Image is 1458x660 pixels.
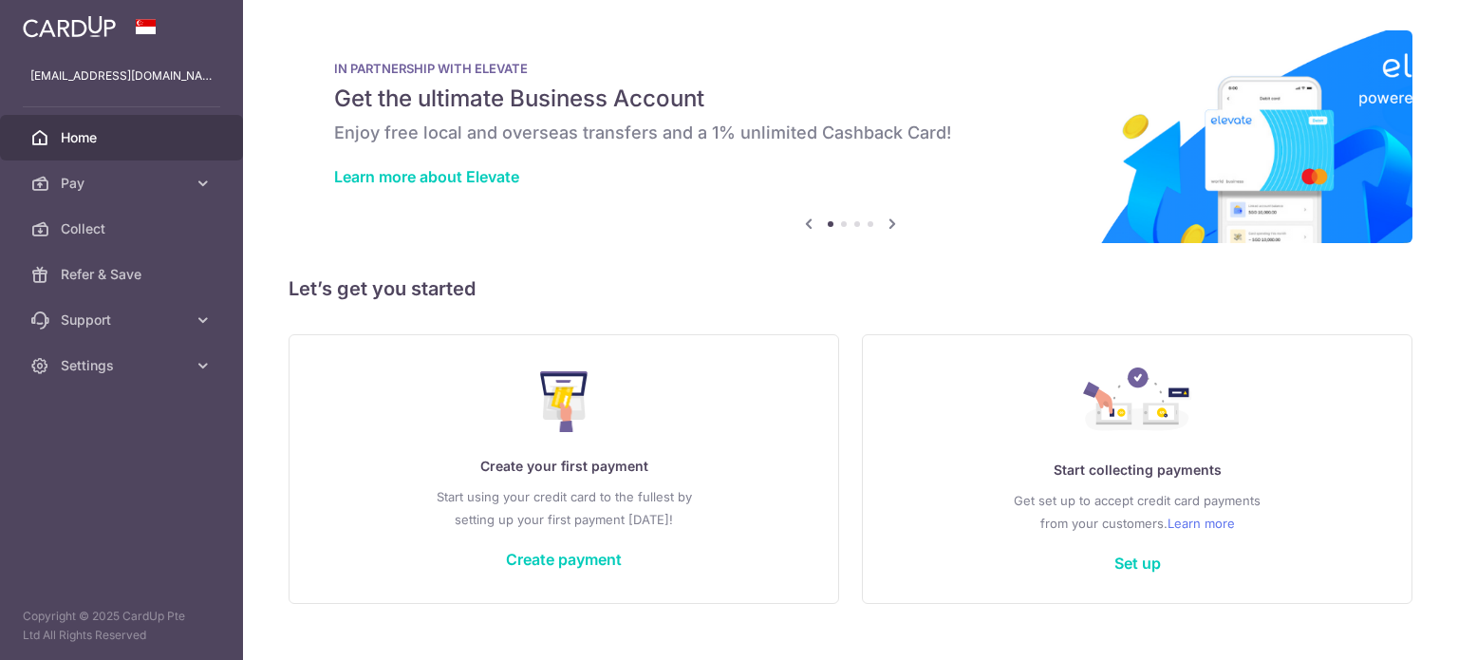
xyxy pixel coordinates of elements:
span: Support [61,311,186,330]
span: Refer & Save [61,265,186,284]
p: [EMAIL_ADDRESS][DOMAIN_NAME] [30,66,213,85]
span: Collect [61,219,186,238]
h5: Get the ultimate Business Account [334,84,1367,114]
img: CardUp [23,15,116,38]
span: Settings [61,356,186,375]
a: Learn more [1168,512,1235,535]
h5: Let’s get you started [289,273,1412,304]
p: Start collecting payments [901,459,1374,481]
a: Create payment [506,550,622,569]
p: Start using your credit card to the fullest by setting up your first payment [DATE]! [327,485,800,531]
h6: Enjoy free local and overseas transfers and a 1% unlimited Cashback Card! [334,122,1367,144]
img: Renovation banner [289,30,1412,243]
p: Create your first payment [327,455,800,478]
p: IN PARTNERSHIP WITH ELEVATE [334,61,1367,76]
span: Pay [61,174,186,193]
span: Home [61,128,186,147]
p: Get set up to accept credit card payments from your customers. [901,489,1374,535]
img: Make Payment [540,371,589,432]
img: Collect Payment [1083,368,1191,436]
a: Set up [1114,554,1161,573]
a: Learn more about Elevate [334,167,519,186]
